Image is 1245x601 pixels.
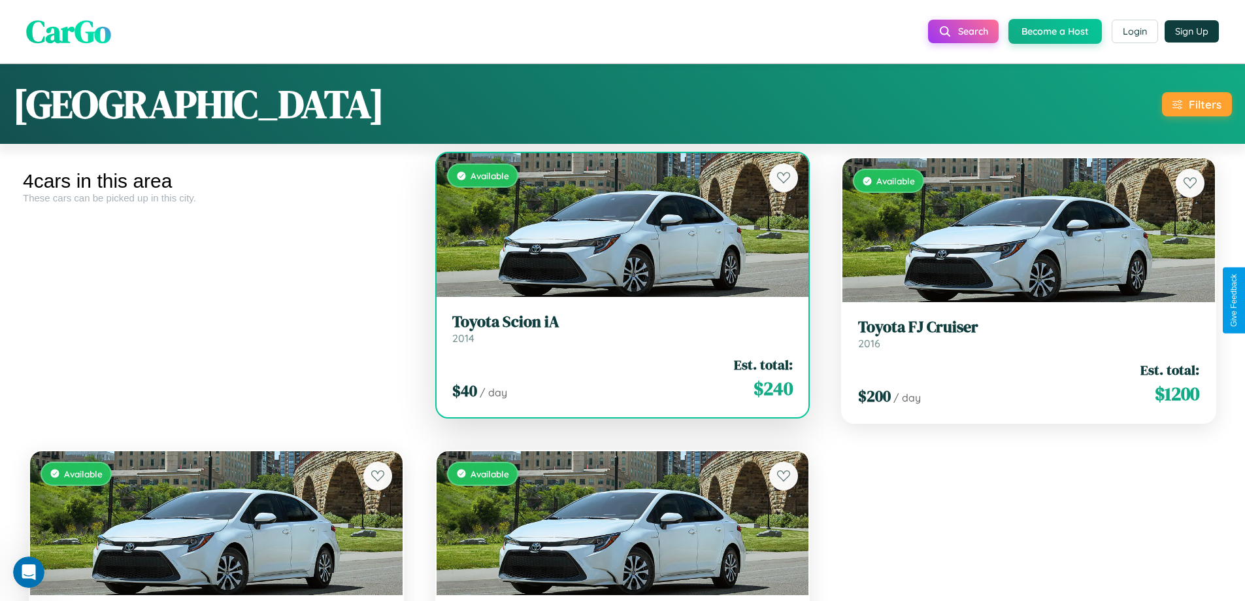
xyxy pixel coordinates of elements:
a: Toyota Scion iA2014 [452,313,793,345]
button: Search [928,20,999,43]
button: Sign Up [1165,20,1219,43]
span: / day [480,386,507,399]
span: $ 1200 [1155,381,1199,407]
span: 2016 [858,337,880,350]
span: / day [893,391,921,404]
button: Become a Host [1008,19,1102,44]
span: $ 200 [858,385,891,407]
h1: [GEOGRAPHIC_DATA] [13,77,384,131]
div: Give Feedback [1229,274,1238,327]
span: CarGo [26,10,111,53]
div: These cars can be picked up in this city. [23,192,410,203]
span: Search [958,26,988,37]
span: Est. total: [1140,360,1199,379]
span: Available [471,170,509,181]
button: Login [1112,20,1158,43]
span: $ 240 [754,375,793,402]
a: Toyota FJ Cruiser2016 [858,318,1199,350]
h3: Toyota Scion iA [452,313,793,332]
button: Filters [1162,92,1232,116]
span: Est. total: [734,355,793,374]
span: Available [876,175,915,186]
span: Available [471,468,509,479]
h3: Toyota FJ Cruiser [858,318,1199,337]
span: $ 40 [452,380,477,402]
span: Available [64,468,103,479]
div: Filters [1189,97,1221,111]
span: 2014 [452,332,474,345]
iframe: Intercom live chat [13,557,44,588]
div: 4 cars in this area [23,170,410,192]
